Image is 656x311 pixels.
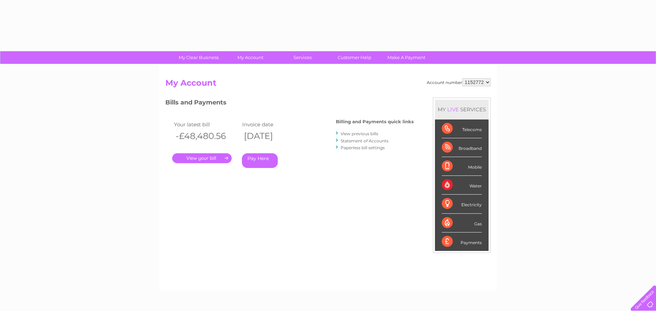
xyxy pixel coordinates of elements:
div: Water [442,176,482,195]
div: LIVE [446,106,460,113]
a: Paperless bill settings [341,145,385,150]
th: -£48,480.56 [172,129,241,143]
a: Services [274,51,331,64]
div: Mobile [442,157,482,176]
a: View previous bills [341,131,378,136]
div: Account number [427,78,491,86]
td: Invoice date [241,120,309,129]
h2: My Account [165,78,491,91]
a: Statement of Accounts [341,138,388,143]
a: Pay Here [242,153,278,168]
a: My Clear Business [170,51,227,64]
div: MY SERVICES [435,100,489,119]
a: . [172,153,232,163]
div: Telecoms [442,119,482,138]
div: Payments [442,232,482,251]
td: Your latest bill [172,120,241,129]
a: My Account [222,51,279,64]
div: Broadband [442,138,482,157]
h4: Billing and Payments quick links [336,119,414,124]
a: Customer Help [326,51,383,64]
div: Electricity [442,195,482,213]
h3: Bills and Payments [165,98,414,110]
div: Gas [442,214,482,232]
a: Make A Payment [378,51,435,64]
th: [DATE] [241,129,309,143]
